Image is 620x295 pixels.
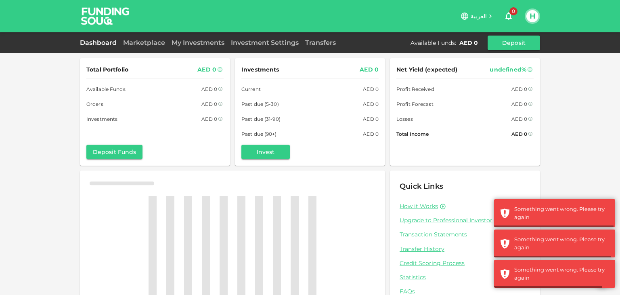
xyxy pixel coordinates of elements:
div: AED 0 [201,100,217,108]
span: Upgrade to Professional Investor [400,217,492,224]
div: AED 0 [360,65,379,75]
button: 0 [501,8,517,24]
div: Something went wrong. Please try again [514,205,609,221]
button: H [526,10,538,22]
div: AED 0 [459,39,478,47]
button: Deposit [488,36,540,50]
span: Past due (5-30) [241,100,279,108]
div: AED 0 [201,85,217,93]
div: Something went wrong. Please try again [514,266,609,282]
a: How it Works [400,202,438,210]
a: Transaction Statements [400,231,530,238]
span: Past due (90+) [241,130,277,138]
span: Available Funds [86,85,126,93]
div: AED 0 [511,100,527,108]
span: العربية [471,13,487,20]
a: Transfers [302,39,339,46]
span: Profit Forecast [396,100,434,108]
div: Available Funds : [411,39,456,47]
a: My Investments [168,39,228,46]
span: Total Income [396,130,429,138]
a: Statistics [400,274,530,281]
button: Deposit Funds [86,145,142,159]
a: Upgrade to Professional Investor [400,217,530,224]
span: Total Portfolio [86,65,128,75]
div: undefined% [490,65,526,75]
div: Something went wrong. Please try again [514,236,609,251]
span: Net Yield (expected) [396,65,458,75]
div: AED 0 [363,115,379,123]
div: AED 0 [201,115,217,123]
span: 0 [509,7,517,15]
span: Profit Received [396,85,434,93]
div: AED 0 [363,130,379,138]
div: AED 0 [363,100,379,108]
div: AED 0 [197,65,216,75]
button: Invest [241,145,290,159]
a: Marketplace [120,39,168,46]
a: Credit Scoring Process [400,259,530,267]
div: AED 0 [511,115,527,123]
a: Transfer History [400,245,530,253]
span: Quick Links [400,182,443,191]
div: AED 0 [363,85,379,93]
span: Investments [241,65,279,75]
a: Dashboard [80,39,120,46]
span: Investments [86,115,117,123]
span: Orders [86,100,103,108]
div: AED 0 [511,130,527,138]
span: Losses [396,115,413,123]
div: AED 0 [511,85,527,93]
span: Current [241,85,261,93]
span: Past due (31-90) [241,115,281,123]
a: Investment Settings [228,39,302,46]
